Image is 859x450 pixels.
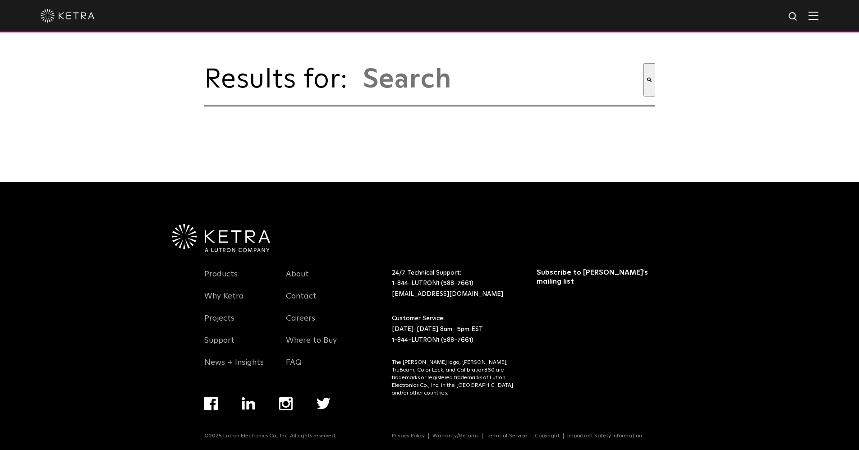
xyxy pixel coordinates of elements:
img: search icon [788,11,799,23]
a: Copyright [531,433,564,439]
p: Customer Service: [DATE]-[DATE] 8am- 5pm EST [392,313,514,345]
a: [EMAIL_ADDRESS][DOMAIN_NAME] [392,291,503,297]
div: Navigation Menu [392,433,655,439]
img: twitter [317,398,331,409]
a: 1-844-LUTRON1 (588-7661) [392,280,473,286]
a: Support [204,335,234,356]
a: Careers [286,313,315,334]
a: Terms of Service [482,433,531,439]
img: instagram [279,397,293,410]
div: Navigation Menu [204,397,354,433]
p: The [PERSON_NAME] logo, [PERSON_NAME], TruBeam, Color Lock, and Calibration360 are trademarks or ... [392,359,514,397]
div: Navigation Menu [286,268,354,378]
img: ketra-logo-2019-white [41,9,95,23]
input: This is a search field with an auto-suggest feature attached. [362,63,643,96]
div: Navigation Menu [204,268,273,378]
a: Where to Buy [286,335,337,356]
a: Warranty/Returns [429,433,482,439]
p: ©2025 Lutron Electronics Co., Inc. All rights reserved. [204,433,336,439]
h3: Subscribe to [PERSON_NAME]’s mailing list [537,268,652,287]
img: Ketra-aLutronCo_White_RGB [172,224,270,252]
a: Products [204,269,238,290]
a: Projects [204,313,234,334]
a: Privacy Policy [388,433,429,439]
p: 24/7 Technical Support: [392,268,514,300]
a: 1-844-LUTRON1 (588-7661) [392,337,473,343]
img: facebook [204,397,218,410]
a: Why Ketra [204,291,244,312]
button: Search [643,63,655,96]
span: Results for: [204,66,358,93]
img: Hamburger%20Nav.svg [808,11,818,20]
a: News + Insights [204,358,264,378]
a: Important Safety Information [564,433,646,439]
a: About [286,269,309,290]
a: FAQ [286,358,302,378]
img: linkedin [242,397,256,410]
a: Contact [286,291,317,312]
